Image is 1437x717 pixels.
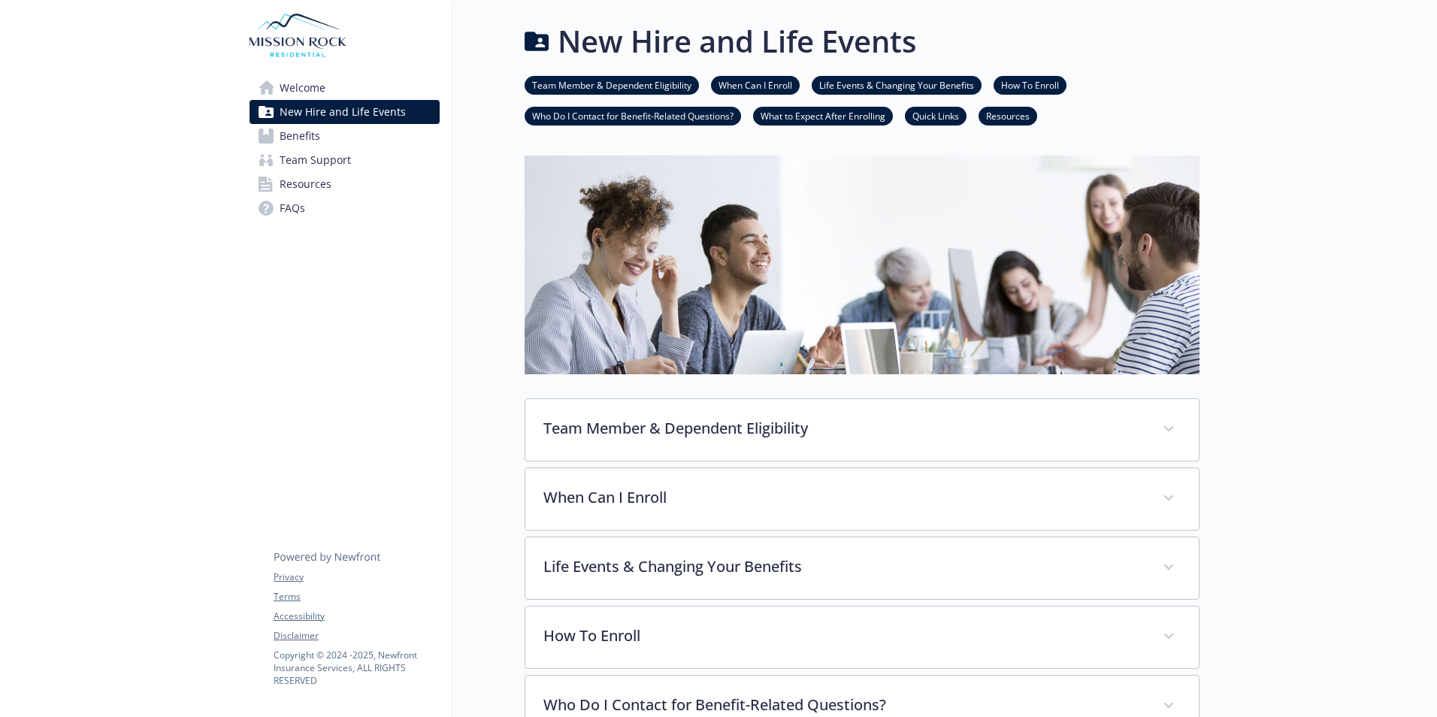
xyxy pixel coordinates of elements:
img: new hire page banner [525,156,1200,374]
a: Accessibility [274,610,439,623]
div: How To Enroll [525,607,1199,668]
a: Quick Links [905,108,967,123]
span: Benefits [280,124,320,148]
a: Team Member & Dependent Eligibility [525,77,699,92]
span: Team Support [280,148,351,172]
a: Disclaimer [274,629,439,643]
a: Benefits [250,124,440,148]
a: Team Support [250,148,440,172]
p: Team Member & Dependent Eligibility [543,417,1145,440]
span: Welcome [280,76,325,100]
a: Welcome [250,76,440,100]
a: Terms [274,590,439,604]
div: When Can I Enroll [525,468,1199,530]
a: Resources [979,108,1037,123]
a: Privacy [274,570,439,584]
p: How To Enroll [543,625,1145,647]
p: When Can I Enroll [543,486,1145,509]
a: What to Expect After Enrolling [753,108,893,123]
a: Resources [250,172,440,196]
div: Team Member & Dependent Eligibility [525,399,1199,461]
p: Copyright © 2024 - 2025 , Newfront Insurance Services, ALL RIGHTS RESERVED [274,649,439,687]
a: When Can I Enroll [711,77,800,92]
span: FAQs [280,196,305,220]
h1: New Hire and Life Events [558,19,916,64]
p: Who Do I Contact for Benefit-Related Questions? [543,694,1145,716]
a: Life Events & Changing Your Benefits [812,77,982,92]
a: How To Enroll [994,77,1066,92]
a: FAQs [250,196,440,220]
a: New Hire and Life Events [250,100,440,124]
span: New Hire and Life Events [280,100,406,124]
p: Life Events & Changing Your Benefits [543,555,1145,578]
span: Resources [280,172,331,196]
a: Who Do I Contact for Benefit-Related Questions? [525,108,741,123]
div: Life Events & Changing Your Benefits [525,537,1199,599]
